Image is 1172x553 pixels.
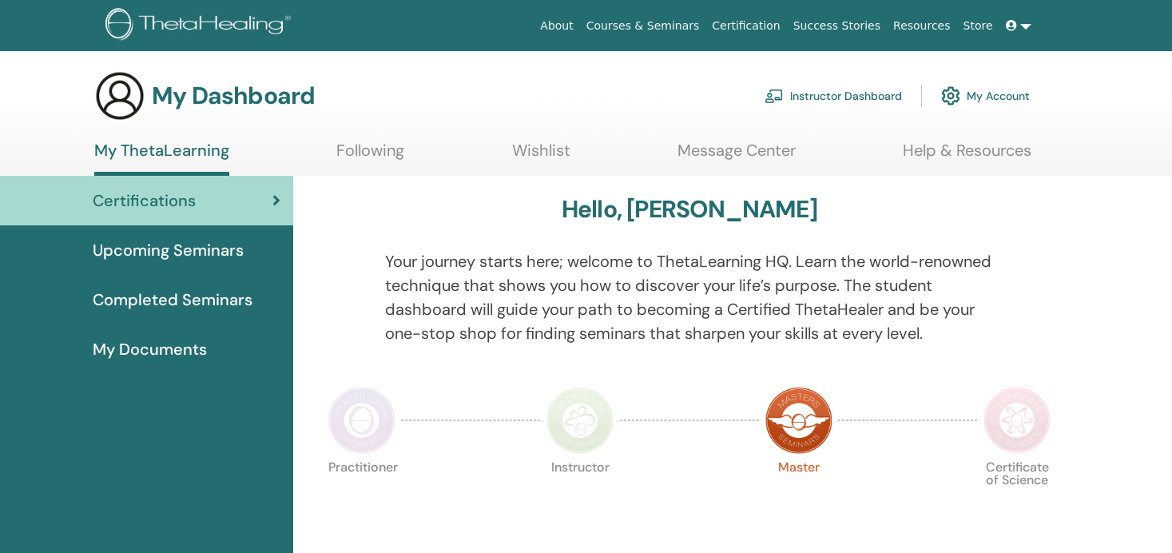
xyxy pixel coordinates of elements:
span: My Documents [93,337,207,361]
img: Practitioner [328,387,395,454]
img: logo.png [105,8,296,44]
img: Certificate of Science [983,387,1051,454]
a: About [534,11,579,41]
img: Instructor [546,387,614,454]
a: Instructor Dashboard [765,78,902,113]
span: Upcoming Seminars [93,238,244,262]
p: Certificate of Science [983,461,1051,528]
a: Help & Resources [903,141,1031,172]
a: Success Stories [787,11,887,41]
a: Following [336,141,404,172]
h3: My Dashboard [152,82,315,110]
p: Instructor [546,461,614,528]
span: Completed Seminars [93,288,252,312]
img: chalkboard-teacher.svg [765,89,784,103]
h3: Hello, [PERSON_NAME] [562,195,817,224]
span: Certifications [93,189,196,213]
p: Your journey starts here; welcome to ThetaLearning HQ. Learn the world-renowned technique that sh... [385,249,994,345]
a: Wishlist [512,141,570,172]
img: generic-user-icon.jpg [94,70,145,121]
p: Master [765,461,832,528]
a: Message Center [677,141,796,172]
a: Resources [887,11,957,41]
a: Courses & Seminars [580,11,706,41]
a: Store [957,11,999,41]
a: Certification [705,11,786,41]
img: Master [765,387,832,454]
a: My Account [941,78,1030,113]
a: My ThetaLearning [94,141,229,176]
p: Practitioner [328,461,395,528]
img: cog.svg [941,82,960,109]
